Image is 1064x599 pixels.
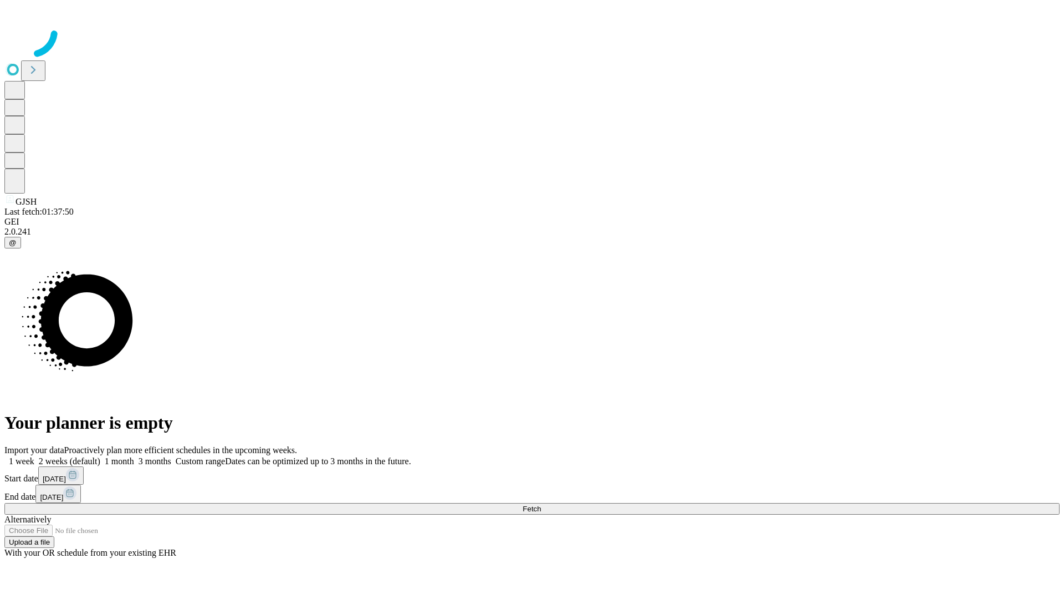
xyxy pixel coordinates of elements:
[4,536,54,548] button: Upload a file
[4,217,1060,227] div: GEI
[176,456,225,466] span: Custom range
[64,445,297,455] span: Proactively plan more efficient schedules in the upcoming weeks.
[4,237,21,248] button: @
[4,485,1060,503] div: End date
[38,466,84,485] button: [DATE]
[4,466,1060,485] div: Start date
[4,445,64,455] span: Import your data
[139,456,171,466] span: 3 months
[35,485,81,503] button: [DATE]
[225,456,411,466] span: Dates can be optimized up to 3 months in the future.
[9,238,17,247] span: @
[16,197,37,206] span: GJSH
[523,505,541,513] span: Fetch
[4,207,74,216] span: Last fetch: 01:37:50
[39,456,100,466] span: 2 weeks (default)
[9,456,34,466] span: 1 week
[40,493,63,501] span: [DATE]
[105,456,134,466] span: 1 month
[43,475,66,483] span: [DATE]
[4,548,176,557] span: With your OR schedule from your existing EHR
[4,515,51,524] span: Alternatively
[4,227,1060,237] div: 2.0.241
[4,503,1060,515] button: Fetch
[4,413,1060,433] h1: Your planner is empty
